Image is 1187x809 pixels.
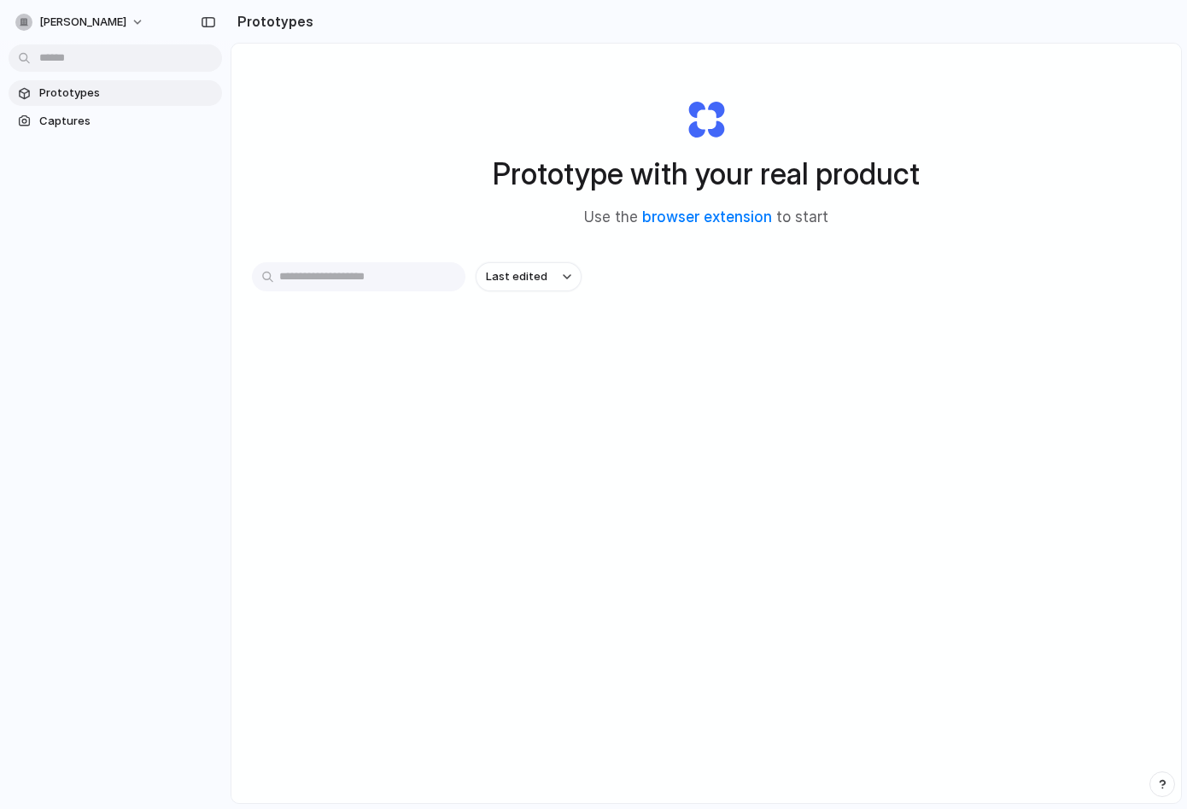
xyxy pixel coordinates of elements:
span: Last edited [486,268,547,285]
button: Last edited [476,262,582,291]
button: [PERSON_NAME] [9,9,153,36]
a: browser extension [642,208,772,226]
span: [PERSON_NAME] [39,14,126,31]
h1: Prototype with your real product [493,151,920,196]
a: Captures [9,108,222,134]
span: Captures [39,113,215,130]
h2: Prototypes [231,11,313,32]
a: Prototypes [9,80,222,106]
span: Use the to start [584,207,828,229]
span: Prototypes [39,85,215,102]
